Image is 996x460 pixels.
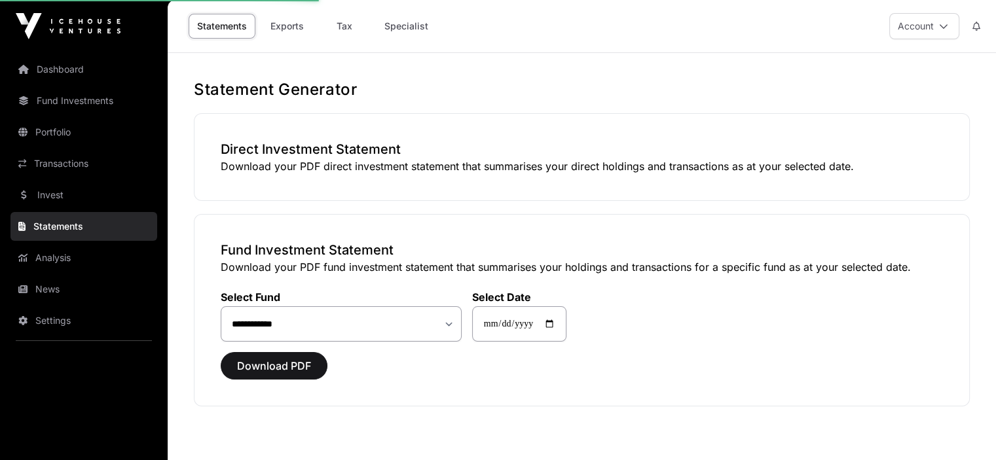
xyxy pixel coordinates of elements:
[10,149,157,178] a: Transactions
[10,86,157,115] a: Fund Investments
[221,241,943,259] h3: Fund Investment Statement
[221,259,943,275] p: Download your PDF fund investment statement that summarises your holdings and transactions for a ...
[318,14,371,39] a: Tax
[889,13,959,39] button: Account
[194,79,970,100] h1: Statement Generator
[16,13,120,39] img: Icehouse Ventures Logo
[221,140,943,158] h3: Direct Investment Statement
[10,212,157,241] a: Statements
[472,291,566,304] label: Select Date
[221,291,462,304] label: Select Fund
[10,181,157,209] a: Invest
[10,306,157,335] a: Settings
[10,275,157,304] a: News
[931,397,996,460] iframe: Chat Widget
[221,352,327,380] button: Download PDF
[10,55,157,84] a: Dashboard
[221,365,327,378] a: Download PDF
[10,243,157,272] a: Analysis
[221,158,943,174] p: Download your PDF direct investment statement that summarises your direct holdings and transactio...
[376,14,437,39] a: Specialist
[10,118,157,147] a: Portfolio
[189,14,255,39] a: Statements
[261,14,313,39] a: Exports
[237,358,311,374] span: Download PDF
